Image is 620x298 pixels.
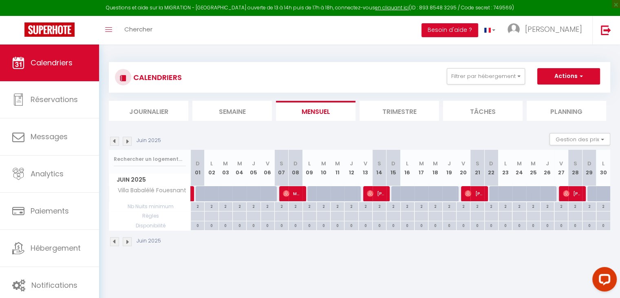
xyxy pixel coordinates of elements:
button: Actions [537,68,600,85]
th: 20 [456,150,470,186]
div: 2 [512,202,526,210]
abbr: M [321,160,326,167]
abbr: J [448,160,451,167]
div: 2 [331,202,344,210]
span: Réservations [31,94,78,105]
div: 0 [582,221,596,229]
th: 28 [568,150,582,186]
div: 2 [303,202,316,210]
li: Semaine [192,101,272,121]
div: 0 [527,221,540,229]
div: 2 [344,202,358,210]
th: 03 [218,150,232,186]
div: 2 [415,202,428,210]
abbr: J [350,160,353,167]
div: 0 [457,221,470,229]
abbr: V [266,160,269,167]
div: 0 [554,221,568,229]
div: 0 [541,221,554,229]
th: 11 [331,150,344,186]
div: 2 [317,202,330,210]
th: 26 [540,150,554,186]
abbr: V [559,160,563,167]
abbr: M [433,160,438,167]
div: 0 [596,221,610,229]
div: 2 [289,202,302,210]
span: Calendriers [31,58,73,68]
input: Rechercher un logement... [114,152,186,167]
abbr: S [574,160,577,167]
button: Besoin d'aide ? [421,23,478,37]
div: 2 [191,202,204,210]
span: [PERSON_NAME] [563,186,581,201]
th: 27 [554,150,568,186]
abbr: V [461,160,465,167]
th: 13 [358,150,372,186]
div: 0 [261,221,274,229]
div: 0 [303,221,316,229]
th: 22 [484,150,498,186]
th: 14 [373,150,386,186]
li: Journalier [109,101,188,121]
div: 2 [568,202,582,210]
a: en cliquant ici [375,4,409,11]
abbr: M [419,160,424,167]
div: 0 [359,221,372,229]
abbr: D [196,160,200,167]
th: 12 [344,150,358,186]
div: 0 [191,221,204,229]
th: 10 [316,150,330,186]
span: Règles [109,211,190,220]
th: 30 [596,150,610,186]
div: 2 [373,202,386,210]
div: 2 [359,202,372,210]
div: 0 [512,221,526,229]
span: Villa Babalélé Fouesnant [110,186,188,195]
th: 08 [289,150,302,186]
div: 0 [499,221,512,229]
abbr: D [391,160,395,167]
span: Nb Nuits minimum [109,202,190,211]
div: 0 [344,221,358,229]
abbr: L [504,160,507,167]
li: Mensuel [276,101,355,121]
div: 2 [527,202,540,210]
abbr: S [475,160,479,167]
div: 2 [247,202,260,210]
abbr: D [587,160,591,167]
div: 0 [568,221,582,229]
a: ... [PERSON_NAME] [501,16,592,44]
div: 2 [261,202,274,210]
th: 29 [582,150,596,186]
th: 24 [512,150,526,186]
div: 0 [428,221,442,229]
div: 2 [386,202,400,210]
div: 0 [401,221,414,229]
div: 2 [470,202,484,210]
li: Tâches [443,101,523,121]
div: 0 [415,221,428,229]
button: Filtrer par hébergement [447,68,525,85]
a: Chercher [118,16,159,44]
div: 0 [485,221,498,229]
iframe: LiveChat chat widget [586,264,620,298]
abbr: S [377,160,381,167]
div: 2 [401,202,414,210]
th: 25 [526,150,540,186]
span: [PERSON_NAME] [525,24,582,34]
abbr: L [602,160,605,167]
div: 0 [331,221,344,229]
th: 18 [428,150,442,186]
div: 0 [233,221,246,229]
th: 15 [386,150,400,186]
img: Super Booking [24,22,75,37]
span: Chercher [124,25,152,33]
abbr: L [308,160,311,167]
abbr: S [280,160,283,167]
div: 2 [428,202,442,210]
abbr: L [210,160,213,167]
th: 23 [498,150,512,186]
span: Hébergement [31,243,81,253]
th: 07 [274,150,288,186]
